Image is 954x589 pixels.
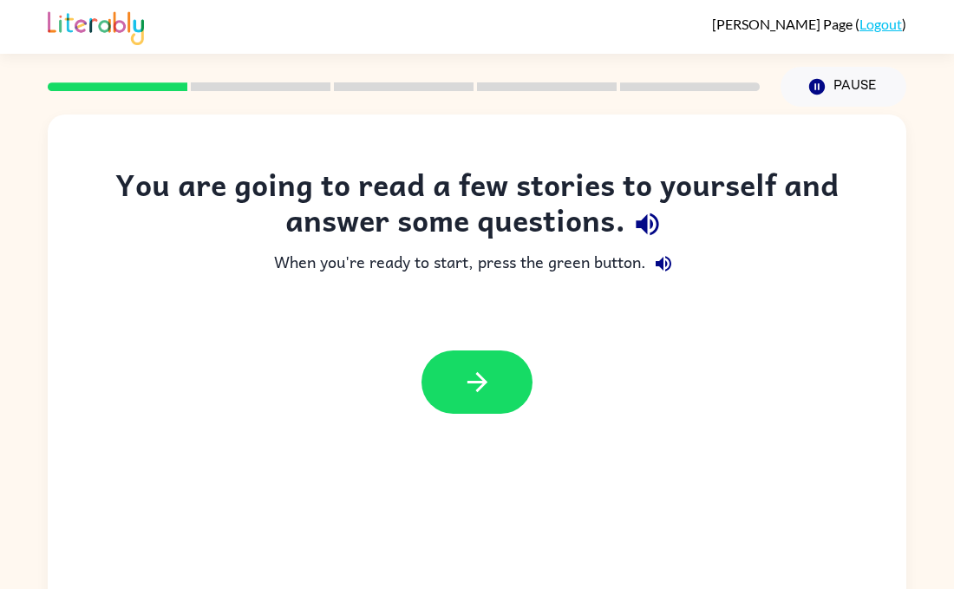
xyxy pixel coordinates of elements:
a: Logout [859,16,902,32]
img: Literably [48,7,144,45]
span: [PERSON_NAME] Page [712,16,855,32]
div: You are going to read a few stories to yourself and answer some questions. [82,167,872,246]
div: When you're ready to start, press the green button. [82,246,872,281]
div: ( ) [712,16,906,32]
button: Pause [781,67,906,107]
